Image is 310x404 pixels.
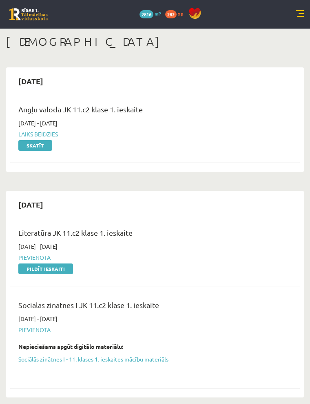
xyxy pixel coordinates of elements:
[18,355,279,364] a: Sociālās zinātnes I - 11. klases 1. ieskaites mācību materiāls
[165,10,187,17] a: 282 xp
[18,140,52,151] a: Skatīt
[18,326,279,334] span: Pievienota
[18,130,279,138] span: Laiks beidzies
[18,253,279,262] span: Pievienota
[9,8,48,20] a: Rīgas 1. Tālmācības vidusskola
[10,195,51,214] h2: [DATE]
[18,299,279,315] div: Sociālās zinātnes I JK 11.c2 klase 1. ieskaite
[18,242,58,251] span: [DATE] - [DATE]
[155,10,161,17] span: mP
[18,263,73,274] a: Pildīt ieskaiti
[18,104,279,119] div: Angļu valoda JK 11.c2 klase 1. ieskaite
[6,35,304,49] h1: [DEMOGRAPHIC_DATA]
[18,227,279,242] div: Literatūra JK 11.c2 klase 1. ieskaite
[18,119,58,127] span: [DATE] - [DATE]
[178,10,183,17] span: xp
[139,10,153,18] span: 2816
[18,315,58,323] span: [DATE] - [DATE]
[165,10,177,18] span: 282
[10,71,51,91] h2: [DATE]
[18,342,279,351] div: Nepieciešams apgūt digitālo materiālu:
